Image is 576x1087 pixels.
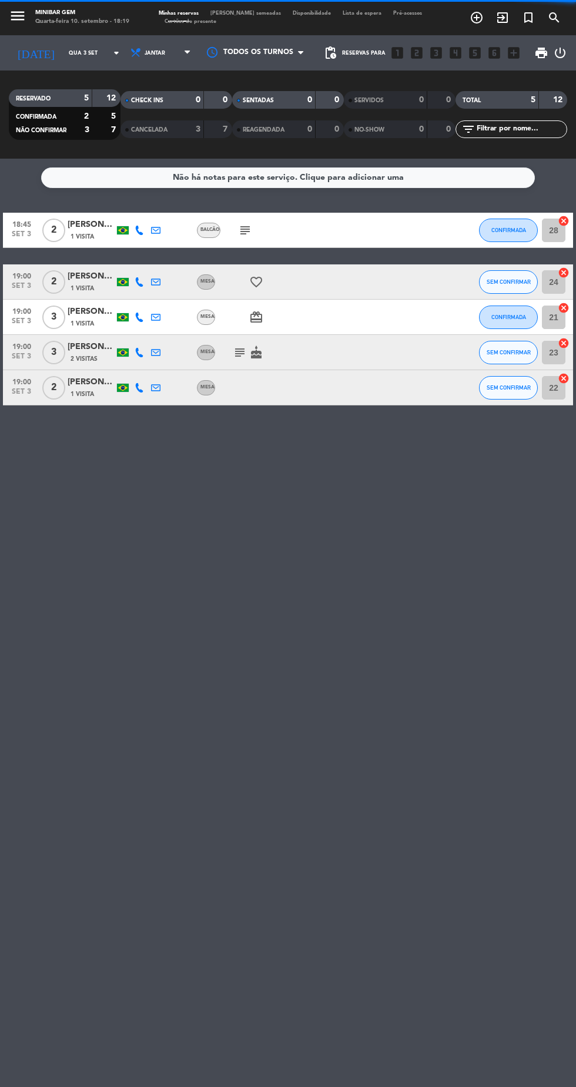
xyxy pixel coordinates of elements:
[233,345,247,360] i: subject
[71,354,98,364] span: 2 Visitas
[131,98,163,103] span: CHECK INS
[42,270,65,294] span: 2
[475,123,567,136] input: Filtrar por nome...
[243,98,274,103] span: SENTADAS
[7,374,36,388] span: 19:00
[109,46,123,60] i: arrow_drop_down
[491,227,526,233] span: CONFIRMADA
[200,279,215,284] span: MESA
[200,350,215,354] span: MESA
[479,341,538,364] button: SEM CONFIRMAR
[200,227,220,232] span: BALCÃO
[7,339,36,353] span: 19:00
[487,279,531,285] span: SEM CONFIRMAR
[42,376,65,400] span: 2
[200,385,215,390] span: MESA
[463,98,481,103] span: TOTAL
[16,114,56,120] span: CONFIRMADA
[7,353,36,366] span: set 3
[479,306,538,329] button: CONFIRMADA
[223,125,230,133] strong: 7
[553,46,567,60] i: power_settings_new
[354,127,384,133] span: NO-SHOW
[487,45,502,61] i: looks_6
[506,45,521,61] i: add_box
[145,50,165,56] span: Jantar
[307,96,312,104] strong: 0
[419,125,424,133] strong: 0
[7,304,36,317] span: 19:00
[205,11,287,16] span: [PERSON_NAME] semeadas
[84,112,89,120] strong: 2
[521,11,535,25] i: turned_in_not
[7,217,36,230] span: 18:45
[35,18,129,26] div: Quarta-feira 10. setembro - 18:19
[196,96,200,104] strong: 0
[106,94,118,102] strong: 12
[558,267,570,279] i: cancel
[42,341,65,364] span: 3
[342,50,386,56] span: Reservas para
[68,340,115,354] div: [PERSON_NAME]
[334,125,341,133] strong: 0
[334,96,341,104] strong: 0
[238,223,252,237] i: subject
[42,219,65,242] span: 2
[223,96,230,104] strong: 0
[68,270,115,283] div: [PERSON_NAME]
[249,275,263,289] i: favorite_border
[553,96,565,104] strong: 12
[243,127,284,133] span: REAGENDADA
[337,11,387,16] span: Lista de espera
[68,375,115,389] div: [PERSON_NAME]
[7,388,36,401] span: set 3
[35,9,129,18] div: MiniBar Gem
[111,126,118,134] strong: 7
[446,125,453,133] strong: 0
[200,314,215,319] span: MESA
[354,98,384,103] span: SERVIDOS
[16,128,66,133] span: NÃO CONFIRMAR
[71,319,94,328] span: 1 Visita
[287,11,337,16] span: Disponibilidade
[9,7,26,28] button: menu
[446,96,453,104] strong: 0
[42,306,65,329] span: 3
[448,45,463,61] i: looks_4
[7,317,36,331] span: set 3
[7,230,36,244] span: set 3
[16,96,51,102] span: RESERVADO
[390,45,405,61] i: looks_one
[68,305,115,318] div: [PERSON_NAME]
[71,390,94,399] span: 1 Visita
[249,345,263,360] i: cake
[71,232,94,241] span: 1 Visita
[409,45,424,61] i: looks_two
[153,11,205,16] span: Minhas reservas
[307,125,312,133] strong: 0
[558,337,570,349] i: cancel
[479,270,538,294] button: SEM CONFIRMAR
[7,282,36,296] span: set 3
[467,45,483,61] i: looks_5
[249,310,263,324] i: card_giftcard
[558,302,570,314] i: cancel
[71,284,94,293] span: 1 Visita
[558,215,570,227] i: cancel
[470,11,484,25] i: add_circle_outline
[419,96,424,104] strong: 0
[196,125,200,133] strong: 3
[9,41,63,65] i: [DATE]
[558,373,570,384] i: cancel
[84,94,89,102] strong: 5
[487,384,531,391] span: SEM CONFIRMAR
[428,45,444,61] i: looks_3
[111,112,118,120] strong: 5
[173,171,404,184] div: Não há notas para este serviço. Clique para adicionar uma
[553,35,567,71] div: LOG OUT
[461,122,475,136] i: filter_list
[85,126,89,134] strong: 3
[487,349,531,355] span: SEM CONFIRMAR
[547,11,561,25] i: search
[495,11,510,25] i: exit_to_app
